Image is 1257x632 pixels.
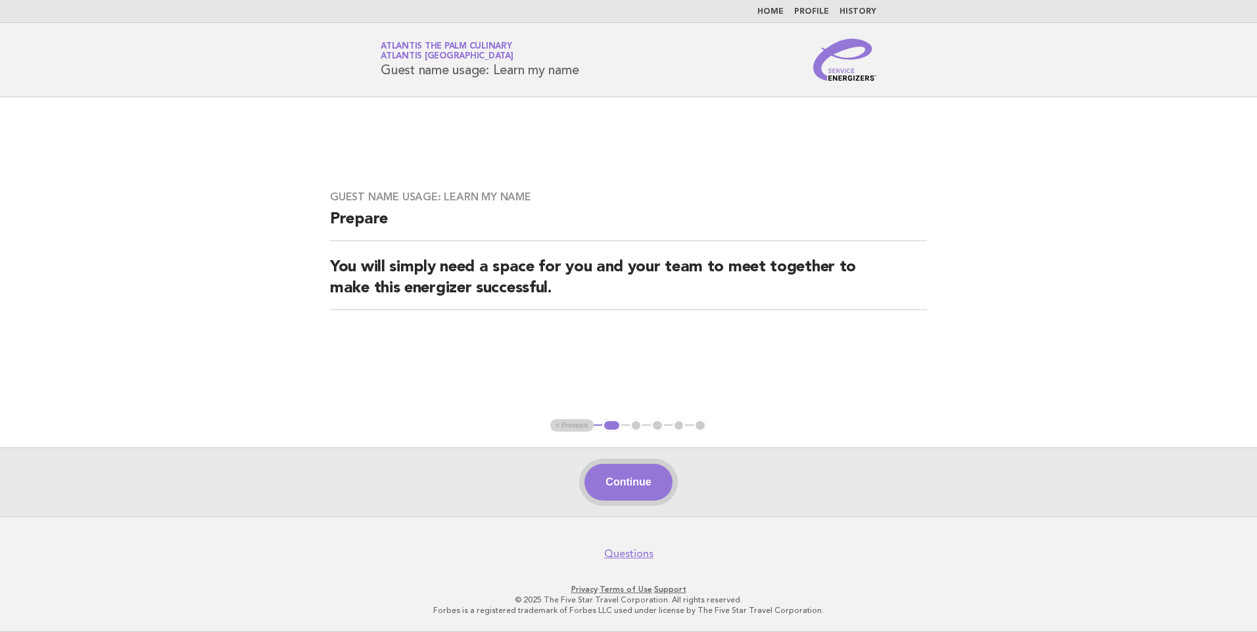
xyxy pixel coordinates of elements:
[330,257,927,310] h2: You will simply need a space for you and your team to meet together to make this energizer succes...
[226,595,1031,605] p: © 2025 The Five Star Travel Corporation. All rights reserved.
[794,8,829,16] a: Profile
[571,585,598,594] a: Privacy
[813,39,876,81] img: Service Energizers
[584,464,672,501] button: Continue
[226,584,1031,595] p: · ·
[330,209,927,241] h2: Prepare
[330,191,927,204] h3: Guest name usage: Learn my name
[654,585,686,594] a: Support
[226,605,1031,616] p: Forbes is a registered trademark of Forbes LLC used under license by The Five Star Travel Corpora...
[381,43,579,77] h1: Guest name usage: Learn my name
[600,585,652,594] a: Terms of Use
[757,8,784,16] a: Home
[604,547,653,560] a: Questions
[381,53,513,61] span: Atlantis [GEOGRAPHIC_DATA]
[381,42,513,60] a: Atlantis The Palm CulinaryAtlantis [GEOGRAPHIC_DATA]
[840,8,876,16] a: History
[602,419,621,432] button: 1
